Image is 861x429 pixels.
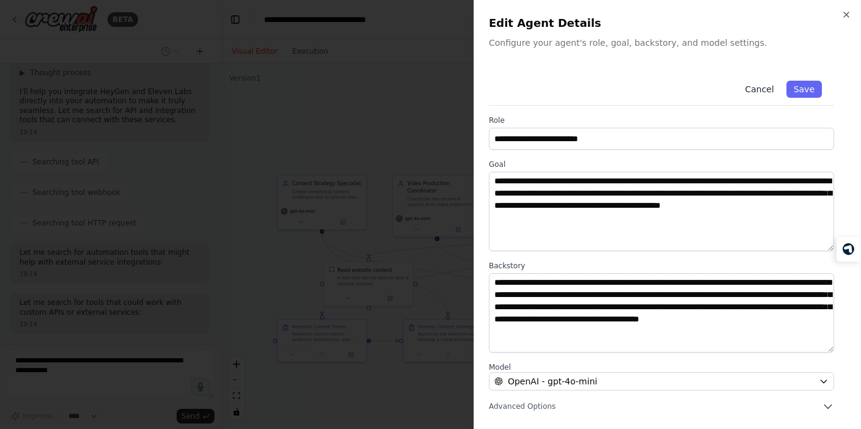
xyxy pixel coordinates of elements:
[489,372,834,391] button: OpenAI - gpt-4o-mini
[489,15,846,32] h2: Edit Agent Details
[786,81,822,98] button: Save
[489,402,555,411] span: Advanced Options
[489,37,846,49] p: Configure your agent's role, goal, backstory, and model settings.
[489,116,834,125] label: Role
[489,159,834,169] label: Goal
[738,81,781,98] button: Cancel
[489,400,834,413] button: Advanced Options
[489,362,834,372] label: Model
[489,261,834,271] label: Backstory
[508,375,597,387] span: OpenAI - gpt-4o-mini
